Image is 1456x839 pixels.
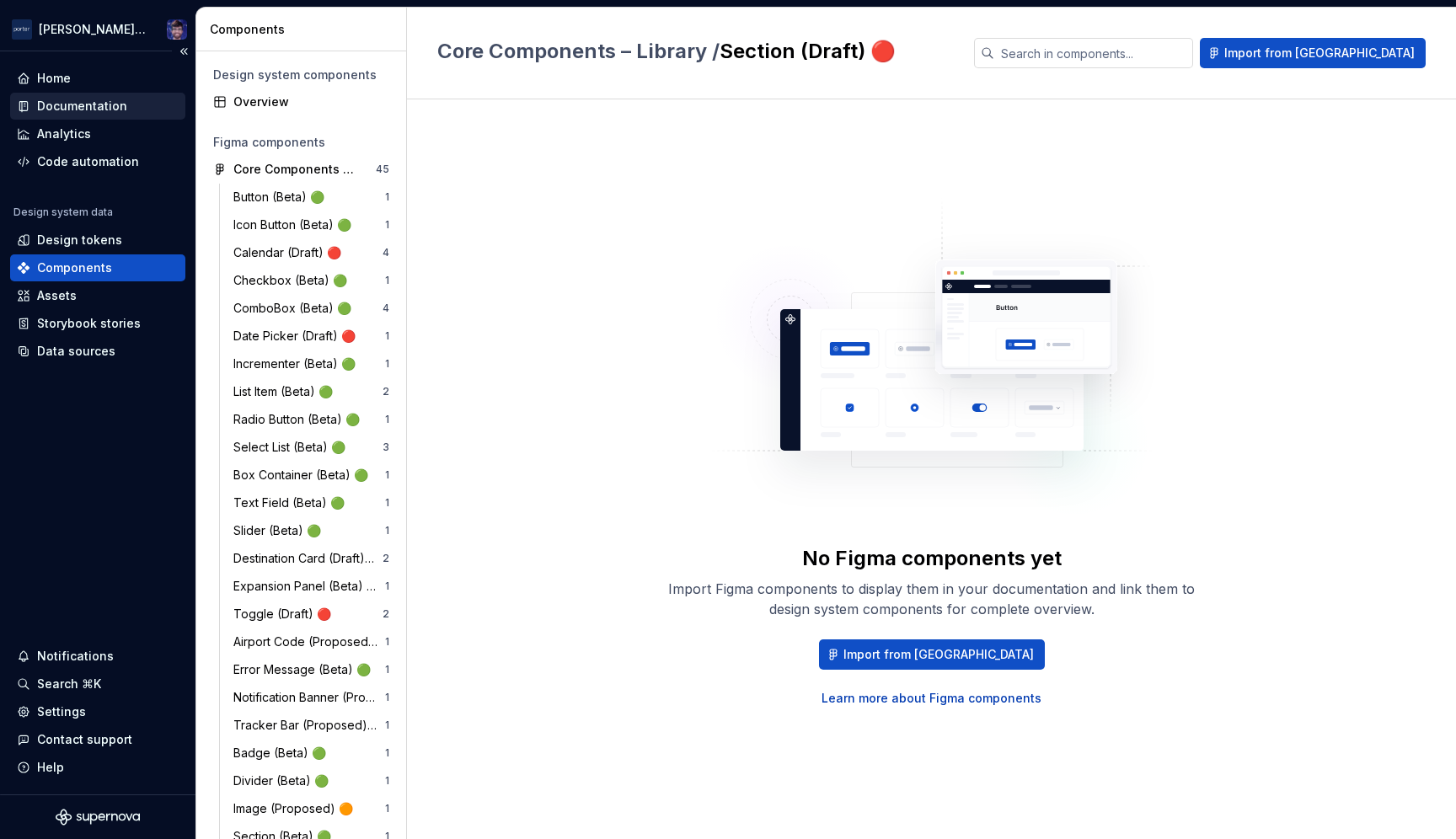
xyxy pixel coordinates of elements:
[233,606,338,623] div: Toggle (Draft) 🔴
[385,774,389,788] div: 1
[233,522,328,539] div: Slider (Beta) 🟢
[10,754,185,781] button: Help
[227,434,396,461] a: Select List (Beta) 🟢3
[37,731,132,748] div: Contact support
[10,227,185,254] a: Design tokens
[56,809,140,826] svg: Supernova Logo
[206,156,396,183] a: Core Components – Library45
[376,163,389,176] div: 45
[37,315,141,332] div: Storybook stories
[233,189,331,206] div: Button (Beta) 🟢
[233,661,377,678] div: Error Message (Beta) 🟢
[10,282,185,309] a: Assets
[37,232,122,248] div: Design tokens
[383,302,389,315] div: 4
[13,206,113,219] div: Design system data
[233,494,351,511] div: Text Field (Beta) 🟢
[37,153,139,170] div: Code automation
[233,745,333,762] div: Badge (Beta) 🟢
[233,300,358,317] div: ComboBox (Beta) 🟢
[994,38,1193,68] input: Search in components...
[233,439,352,456] div: Select List (Beta) 🟢
[37,343,115,360] div: Data sources
[233,467,375,484] div: Box Container (Beta) 🟢
[233,328,362,345] div: Date Picker (Draft) 🔴
[385,663,389,676] div: 1
[227,295,396,322] a: ComboBox (Beta) 🟢4
[385,746,389,760] div: 1
[213,67,389,83] div: Design system components
[819,639,1045,670] button: Import from [GEOGRAPHIC_DATA]
[385,635,389,649] div: 1
[10,726,185,753] button: Contact support
[10,643,185,670] button: Notifications
[233,717,385,734] div: Tracker Bar (Proposed) 🟠
[10,148,185,175] a: Code automation
[227,740,396,767] a: Badge (Beta) 🟢1
[843,646,1034,663] span: Import from [GEOGRAPHIC_DATA]
[10,93,185,120] a: Documentation
[10,65,185,92] a: Home
[213,134,389,151] div: Figma components
[227,795,396,822] a: Image (Proposed) 🟠1
[233,216,358,233] div: Icon Button (Beta) 🟢
[10,338,185,365] a: Data sources
[802,545,1062,572] div: No Figma components yet
[1200,38,1426,68] button: Import from [GEOGRAPHIC_DATA]
[233,633,385,650] div: Airport Code (Proposed) 🟠
[385,691,389,704] div: 1
[233,244,348,261] div: Calendar (Draft) 🔴
[37,287,77,304] div: Assets
[39,21,147,38] div: [PERSON_NAME] Airlines
[227,184,396,211] a: Button (Beta) 🟢1
[437,38,954,65] h2: Section (Draft) 🔴
[233,550,383,567] div: Destination Card (Draft) 🔴
[227,378,396,405] a: List Item (Beta) 🟢2
[385,802,389,815] div: 1
[233,272,354,289] div: Checkbox (Beta) 🟢
[383,607,389,621] div: 2
[385,468,389,482] div: 1
[383,385,389,398] div: 2
[10,698,185,725] a: Settings
[383,552,389,565] div: 2
[233,355,362,372] div: Incrementer (Beta) 🟢
[12,19,32,40] img: f0306bc8-3074-41fb-b11c-7d2e8671d5eb.png
[385,274,389,287] div: 1
[227,517,396,544] a: Slider (Beta) 🟢1
[385,329,389,343] div: 1
[227,712,396,739] a: Tracker Bar (Proposed) 🟠1
[10,671,185,697] button: Search ⌘K
[437,39,720,63] span: Core Components – Library /
[385,719,389,732] div: 1
[227,767,396,794] a: Divider (Beta) 🟢1
[233,161,359,178] div: Core Components – Library
[37,98,127,115] div: Documentation
[233,578,385,595] div: Expansion Panel (Beta) 🟢
[227,323,396,350] a: Date Picker (Draft) 🔴1
[227,211,396,238] a: Icon Button (Beta) 🟢1
[385,190,389,204] div: 1
[233,383,340,400] div: List Item (Beta) 🟢
[383,441,389,454] div: 3
[206,88,396,115] a: Overview
[227,462,396,489] a: Box Container (Beta) 🟢1
[385,357,389,371] div: 1
[227,545,396,572] a: Destination Card (Draft) 🔴2
[227,601,396,628] a: Toggle (Draft) 🔴2
[385,413,389,426] div: 1
[227,267,396,294] a: Checkbox (Beta) 🟢1
[233,411,367,428] div: Radio Button (Beta) 🟢
[37,759,64,776] div: Help
[37,703,86,720] div: Settings
[233,689,385,706] div: Notification Banner (Proposed) 🟠
[227,628,396,655] a: Airport Code (Proposed) 🟠1
[385,218,389,232] div: 1
[227,573,396,600] a: Expansion Panel (Beta) 🟢1
[233,94,389,110] div: Overview
[662,579,1202,619] div: Import Figma components to display them in your documentation and link them to design system comp...
[10,120,185,147] a: Analytics
[172,40,195,63] button: Collapse sidebar
[37,70,71,87] div: Home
